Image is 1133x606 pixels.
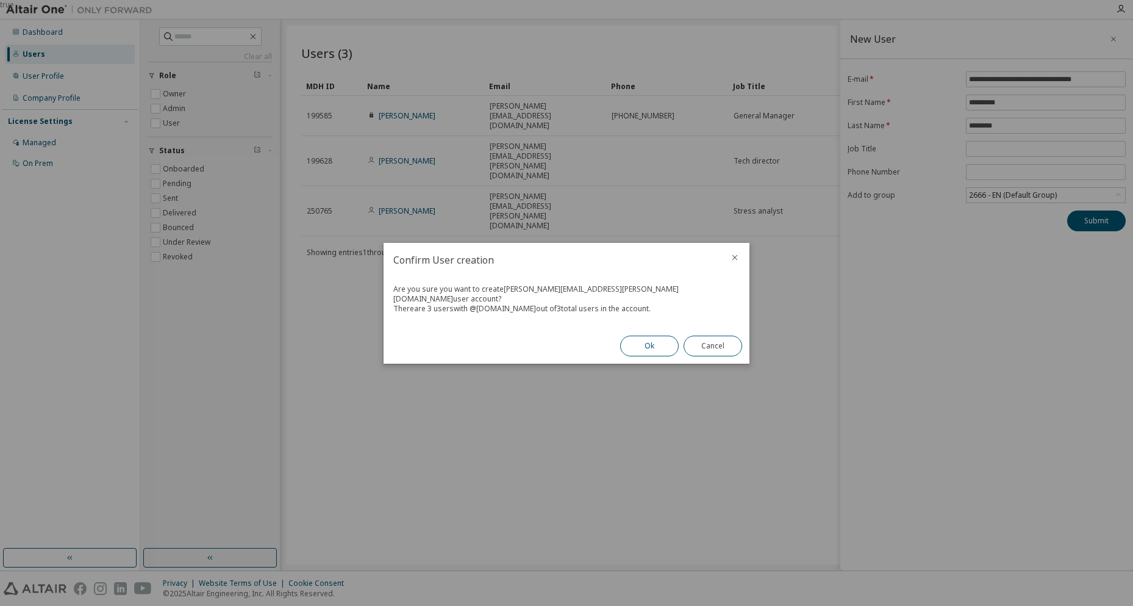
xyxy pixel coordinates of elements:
[684,336,742,356] button: Cancel
[393,284,740,304] div: Are you sure you want to create [PERSON_NAME][EMAIL_ADDRESS][PERSON_NAME][DOMAIN_NAME] user account?
[384,243,720,277] h2: Confirm User creation
[620,336,679,356] button: Ok
[393,304,740,314] div: There are 3 users with @ [DOMAIN_NAME] out of 3 total users in the account.
[730,253,740,262] button: close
